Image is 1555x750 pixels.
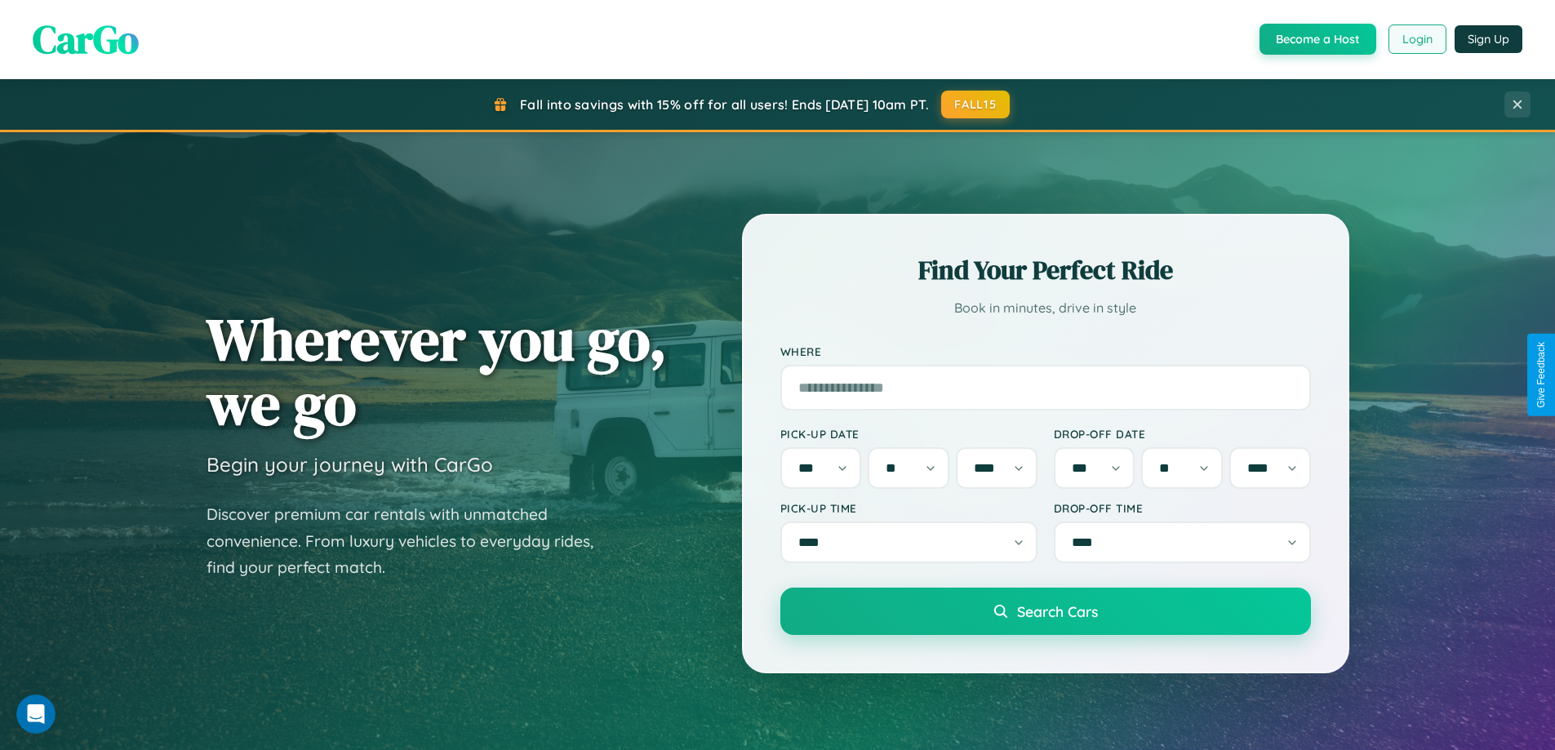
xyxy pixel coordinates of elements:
h3: Begin your journey with CarGo [207,452,493,477]
div: Give Feedback [1535,342,1547,408]
button: Search Cars [780,588,1311,635]
iframe: Intercom live chat [16,695,56,734]
button: FALL15 [941,91,1010,118]
h2: Find Your Perfect Ride [780,252,1311,288]
span: CarGo [33,12,139,66]
button: Become a Host [1260,24,1376,55]
label: Where [780,344,1311,358]
p: Discover premium car rentals with unmatched convenience. From luxury vehicles to everyday rides, ... [207,501,615,581]
label: Pick-up Date [780,427,1037,441]
button: Login [1388,24,1446,54]
h1: Wherever you go, we go [207,307,667,436]
label: Drop-off Date [1054,427,1311,441]
label: Drop-off Time [1054,501,1311,515]
button: Sign Up [1455,25,1522,53]
p: Book in minutes, drive in style [780,296,1311,320]
span: Fall into savings with 15% off for all users! Ends [DATE] 10am PT. [520,96,929,113]
span: Search Cars [1017,602,1098,620]
label: Pick-up Time [780,501,1037,515]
